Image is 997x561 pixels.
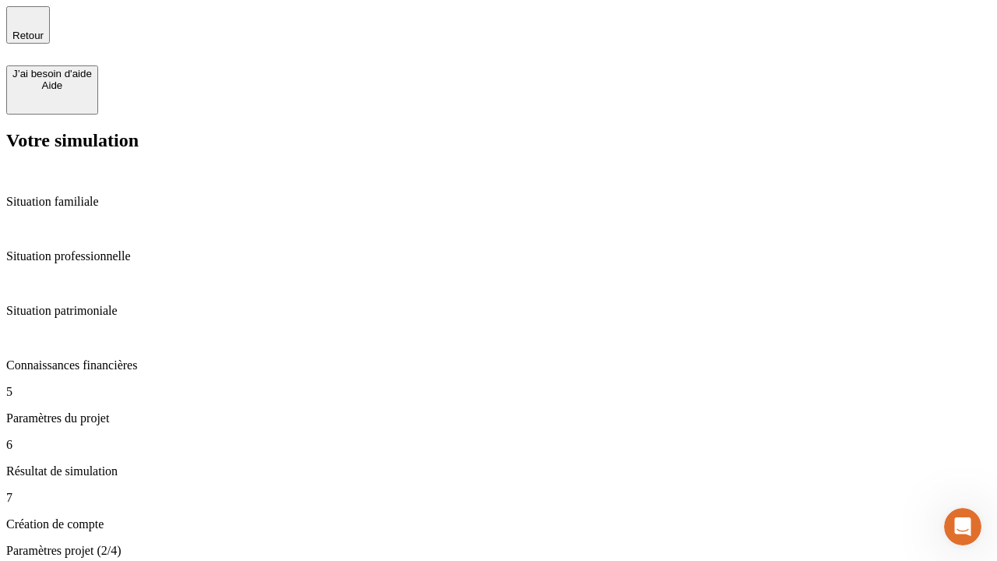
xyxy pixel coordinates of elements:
p: 6 [6,438,991,452]
p: 7 [6,491,991,505]
div: J’ai besoin d'aide [12,68,92,79]
p: Situation familiale [6,195,991,209]
p: Paramètres projet (2/4) [6,544,991,558]
button: Retour [6,6,50,44]
span: Retour [12,30,44,41]
p: Situation patrimoniale [6,304,991,318]
p: Résultat de simulation [6,464,991,478]
p: 5 [6,385,991,399]
p: Création de compte [6,517,991,531]
div: Aide [12,79,92,91]
h2: Votre simulation [6,130,991,151]
p: Paramètres du projet [6,411,991,425]
p: Connaissances financières [6,358,991,372]
iframe: Intercom live chat [944,508,981,545]
p: Situation professionnelle [6,249,991,263]
button: J’ai besoin d'aideAide [6,65,98,115]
